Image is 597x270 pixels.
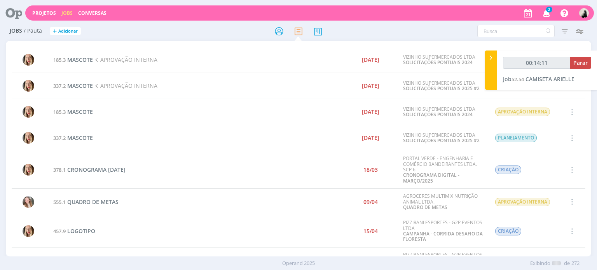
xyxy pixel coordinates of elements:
[50,27,81,35] button: +Adicionar
[67,227,95,235] span: LOGOTIPO
[67,108,93,115] span: MASCOTE
[61,10,73,16] a: Jobs
[403,220,483,242] div: PIZZIRANI ESPORTES - G2P EVENTOS LTDA
[495,134,537,142] span: PLANEJAMENTO
[573,59,588,66] span: Parar
[53,108,93,115] a: 185.3MASCOTE
[362,57,379,63] div: [DATE]
[403,80,483,92] div: VIZINHO SUPERMERCADOS LTDA
[53,166,66,173] span: 378.1
[363,228,378,234] div: 15/04
[53,56,66,63] span: 185.3
[403,156,483,184] div: PORTAL VERDE - ENGENHARIA E COMÉRCIO BANDEIRANTES LTDA. SCP 6
[403,106,483,118] div: VIZINHO SUPERMERCADOS LTDA
[23,225,34,237] img: T
[570,57,591,69] button: Parar
[30,10,58,16] button: Projetos
[53,227,95,235] a: 457.9LOGOTIPO
[59,10,75,16] button: Jobs
[477,25,555,37] input: Busca
[67,56,93,63] span: MASCOTE
[579,8,589,18] img: R
[362,135,379,141] div: [DATE]
[23,132,34,144] img: T
[23,54,34,66] img: T
[23,164,34,176] img: T
[53,108,66,115] span: 185.3
[403,193,483,210] div: AGROCERES MULTIMIX NUTRIÇÃO ANIMAL LTDA.
[403,54,483,66] div: VIZINHO SUPERMERCADOS LTDA
[495,227,521,235] span: CRIAÇÃO
[403,204,447,211] a: QUADRO DE METAS
[23,196,34,208] img: G
[403,111,473,118] a: SOLICITAÇÕES PONTUAIS 2024
[67,166,126,173] span: CRONOGRAMA [DATE]
[538,6,554,20] button: 2
[403,85,480,92] a: SOLICITAÇÕES PONTUAIS 2025 #2
[53,56,93,63] a: 185.3MASCOTE
[546,7,552,12] span: 2
[403,230,483,242] a: CAMPANHA - CORRIDA DESAFIO DA FLORESTA
[23,106,34,118] img: T
[53,198,119,206] a: 555.1QUADRO DE METAS
[53,199,66,206] span: 555.1
[564,260,570,267] span: de
[76,10,109,16] button: Conversas
[495,198,550,206] span: APROVAÇÃO INTERNA
[53,82,66,89] span: 337.2
[525,75,574,83] span: CAMISETA ARIELLE
[530,260,550,267] span: Exibindo
[403,59,473,66] a: SOLICITAÇÕES PONTUAIS 2024
[24,28,42,34] span: / Pauta
[93,82,157,89] span: APROVAÇÃO INTERNA
[362,109,379,115] div: [DATE]
[67,82,93,89] span: MASCOTE
[363,167,378,172] div: 18/03
[495,108,550,116] span: APROVAÇÃO INTERNA
[67,134,93,141] span: MASCOTE
[579,6,589,20] button: R
[93,56,157,63] span: APROVAÇÃO INTERNA
[23,80,34,92] img: T
[10,28,22,34] span: Jobs
[503,75,574,83] a: Job52.54CAMISETA ARIELLE
[32,10,56,16] a: Projetos
[362,83,379,89] div: [DATE]
[403,132,483,144] div: VIZINHO SUPERMERCADOS LTDA
[53,134,66,141] span: 337.2
[403,172,459,184] a: CRONOGRAMA DIGITAL - MARÇO/2025
[53,82,93,89] a: 337.2MASCOTE
[78,10,106,16] a: Conversas
[495,165,521,174] span: CRIAÇÃO
[67,198,119,206] span: QUADRO DE METAS
[53,228,66,235] span: 457.9
[403,137,480,144] a: SOLICITAÇÕES PONTUAIS 2025 #2
[58,29,78,34] span: Adicionar
[363,199,378,205] div: 09/04
[53,166,126,173] a: 378.1CRONOGRAMA [DATE]
[511,76,524,83] span: 52.54
[53,27,57,35] span: +
[571,260,580,267] span: 272
[53,134,93,141] a: 337.2MASCOTE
